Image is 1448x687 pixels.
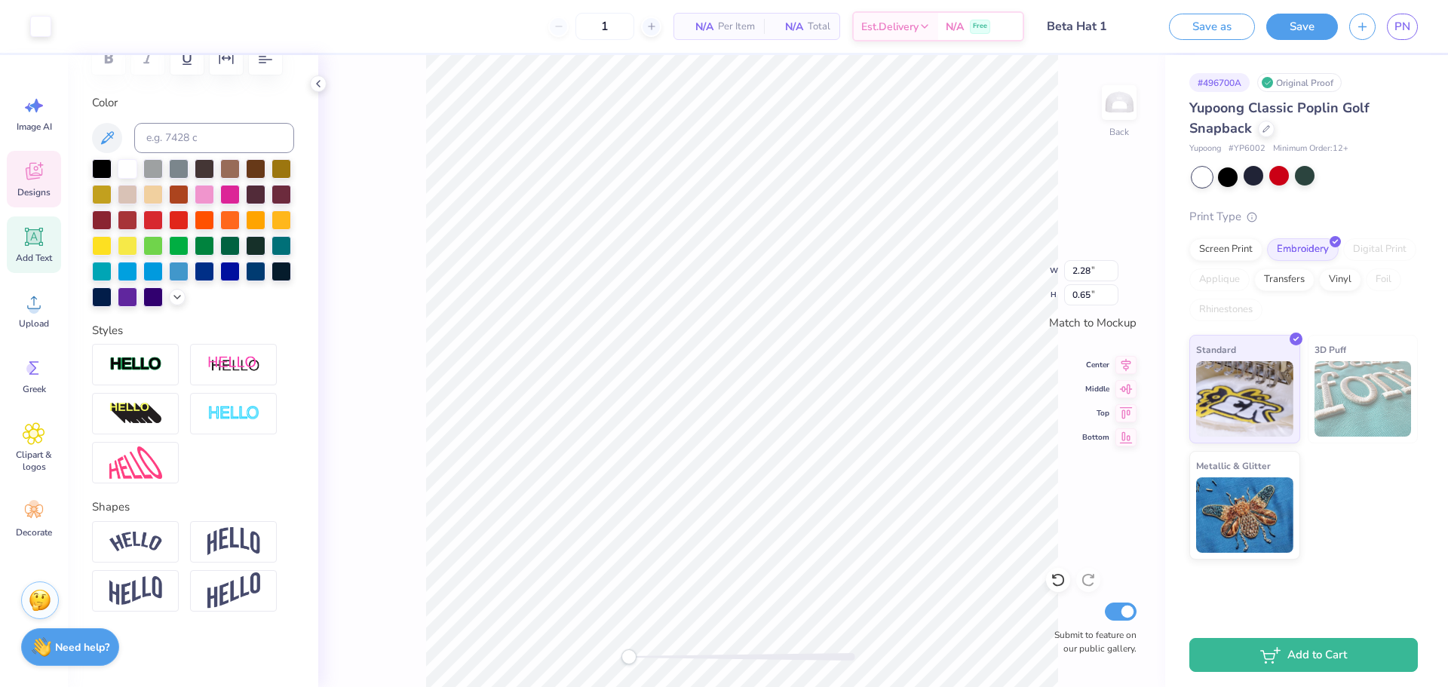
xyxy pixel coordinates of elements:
[946,19,964,35] span: N/A
[17,121,52,133] span: Image AI
[1196,342,1236,357] span: Standard
[16,526,52,538] span: Decorate
[1189,268,1250,291] div: Applique
[23,383,46,395] span: Greek
[109,532,162,552] img: Arc
[1169,14,1255,40] button: Save as
[1196,458,1271,474] span: Metallic & Glitter
[1315,342,1346,357] span: 3D Puff
[1196,477,1293,553] img: Metallic & Glitter
[92,498,130,516] label: Shapes
[1189,73,1250,92] div: # 496700A
[109,356,162,373] img: Stroke
[1189,99,1370,137] span: Yupoong Classic Poplin Golf Snapback
[207,572,260,609] img: Rise
[1196,361,1293,437] img: Standard
[621,649,637,664] div: Accessibility label
[17,186,51,198] span: Designs
[1257,73,1342,92] div: Original Proof
[55,640,109,655] strong: Need help?
[1254,268,1315,291] div: Transfers
[808,19,830,35] span: Total
[1104,87,1134,118] img: Back
[861,19,919,35] span: Est. Delivery
[109,576,162,606] img: Flag
[1266,14,1338,40] button: Save
[1189,238,1262,261] div: Screen Print
[1343,238,1416,261] div: Digital Print
[973,21,987,32] span: Free
[1189,208,1418,225] div: Print Type
[1366,268,1401,291] div: Foil
[19,317,49,330] span: Upload
[773,19,803,35] span: N/A
[1109,125,1129,139] div: Back
[109,446,162,479] img: Free Distort
[1267,238,1339,261] div: Embroidery
[1319,268,1361,291] div: Vinyl
[575,13,634,40] input: – –
[109,402,162,426] img: 3D Illusion
[1046,628,1137,655] label: Submit to feature on our public gallery.
[1189,638,1418,672] button: Add to Cart
[1387,14,1418,40] a: PN
[134,123,294,153] input: e.g. 7428 c
[683,19,713,35] span: N/A
[1082,359,1109,371] span: Center
[1082,383,1109,395] span: Middle
[1035,11,1146,41] input: Untitled Design
[9,449,59,473] span: Clipart & logos
[1082,407,1109,419] span: Top
[207,527,260,556] img: Arch
[207,355,260,374] img: Shadow
[92,322,123,339] label: Styles
[1189,143,1221,155] span: Yupoong
[718,19,755,35] span: Per Item
[16,252,52,264] span: Add Text
[1229,143,1265,155] span: # YP6002
[1315,361,1412,437] img: 3D Puff
[92,94,294,112] label: Color
[1273,143,1348,155] span: Minimum Order: 12 +
[1189,299,1262,321] div: Rhinestones
[207,405,260,422] img: Negative Space
[1082,431,1109,443] span: Bottom
[1394,18,1410,35] span: PN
